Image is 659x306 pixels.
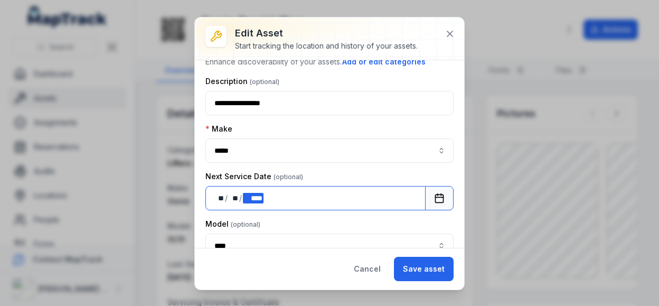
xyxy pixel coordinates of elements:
button: Save asset [394,257,454,281]
div: month, [229,193,239,203]
button: Calendar [425,186,454,210]
div: Start tracking the location and history of your assets. [235,41,418,51]
div: day, [214,193,225,203]
h3: Edit asset [235,26,418,41]
label: Description [205,76,279,87]
p: Enhance discoverability of your assets. [205,56,454,68]
label: Next Service Date [205,171,303,182]
div: / [225,193,229,203]
label: Make [205,124,232,134]
input: asset-edit:cf[9e2fc107-2520-4a87-af5f-f70990c66785]-label [205,138,454,163]
label: Model [205,219,260,229]
div: year, [243,193,263,203]
button: Cancel [345,257,390,281]
div: / [239,193,243,203]
button: Add or edit categories [342,56,426,68]
input: asset-edit:cf[15485646-641d-4018-a890-10f5a66d77ec]-label [205,234,454,258]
